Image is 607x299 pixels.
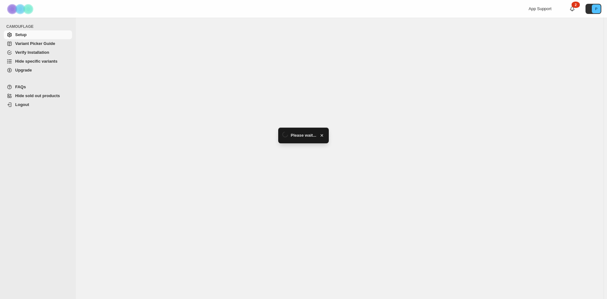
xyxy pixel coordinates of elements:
[15,41,55,46] span: Variant Picker Guide
[4,66,72,75] a: Upgrade
[4,57,72,66] a: Hide specific variants
[529,6,551,11] span: App Support
[15,50,49,55] span: Verify Installation
[4,91,72,100] a: Hide sold out products
[586,4,601,14] button: Avatar with initials P
[5,0,37,18] img: Camouflage
[6,24,73,29] span: CAMOUFLAGE
[572,2,580,8] div: 2
[15,102,29,107] span: Logout
[4,30,72,39] a: Setup
[15,68,32,72] span: Upgrade
[595,7,597,11] text: P
[4,83,72,91] a: FAQs
[15,32,27,37] span: Setup
[15,59,58,64] span: Hide specific variants
[15,84,26,89] span: FAQs
[4,48,72,57] a: Verify Installation
[4,100,72,109] a: Logout
[4,39,72,48] a: Variant Picker Guide
[15,93,60,98] span: Hide sold out products
[569,6,575,12] a: 2
[592,4,601,13] span: Avatar with initials P
[291,132,316,139] span: Please wait...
